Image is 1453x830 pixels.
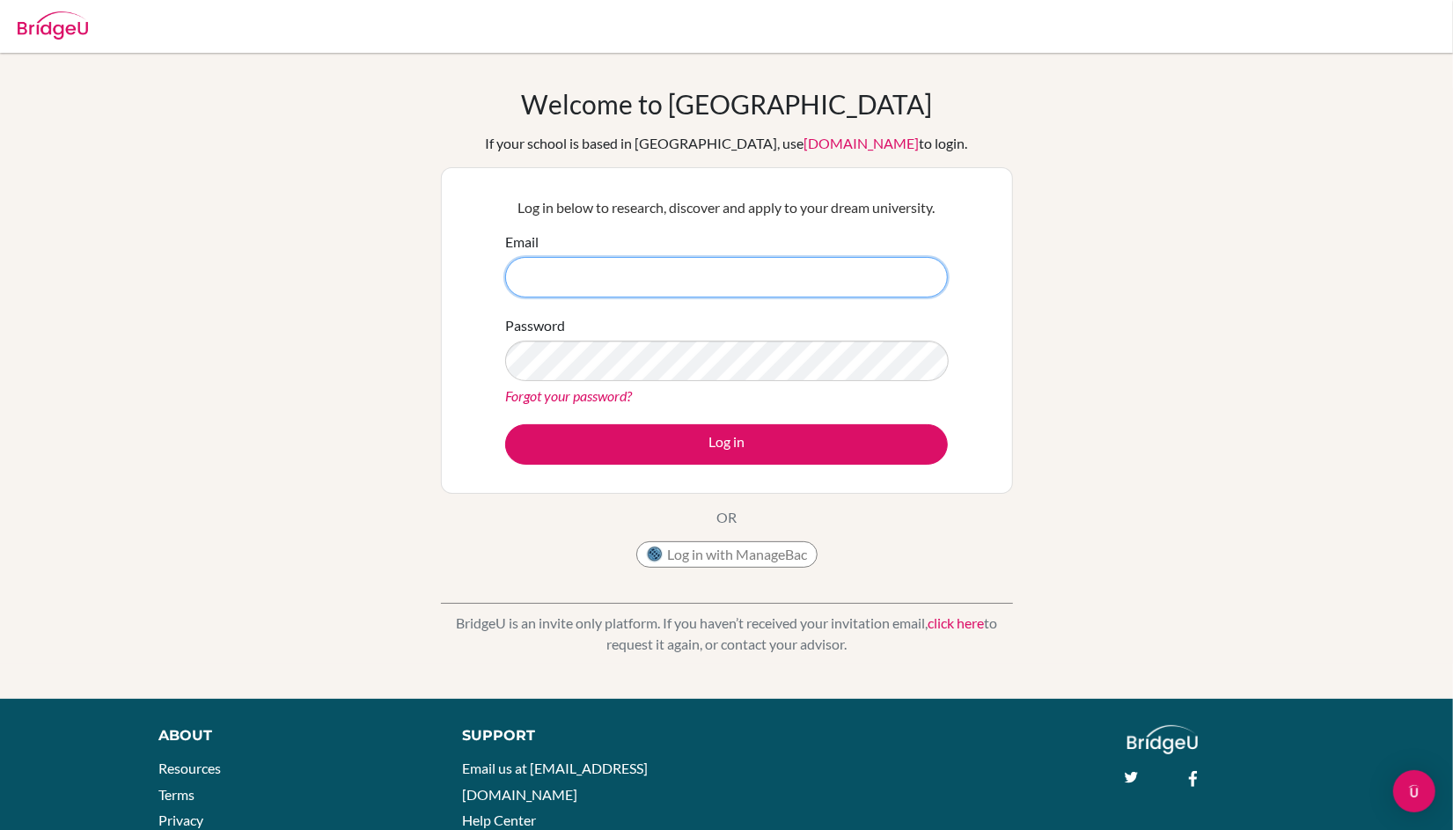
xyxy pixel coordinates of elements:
[804,135,920,151] a: [DOMAIN_NAME]
[158,786,194,803] a: Terms
[505,424,948,465] button: Log in
[158,725,422,746] div: About
[716,507,737,528] p: OR
[505,197,948,218] p: Log in below to research, discover and apply to your dream university.
[18,11,88,40] img: Bridge-U
[1127,725,1199,754] img: logo_white@2x-f4f0deed5e89b7ecb1c2cc34c3e3d731f90f0f143d5ea2071677605dd97b5244.png
[158,760,221,776] a: Resources
[462,760,648,803] a: Email us at [EMAIL_ADDRESS][DOMAIN_NAME]
[636,541,818,568] button: Log in with ManageBac
[505,315,565,336] label: Password
[462,725,708,746] div: Support
[505,387,632,404] a: Forgot your password?
[441,613,1013,655] p: BridgeU is an invite only platform. If you haven’t received your invitation email, to request it ...
[486,133,968,154] div: If your school is based in [GEOGRAPHIC_DATA], use to login.
[928,614,984,631] a: click here
[158,812,203,828] a: Privacy
[462,812,536,828] a: Help Center
[505,231,539,253] label: Email
[521,88,932,120] h1: Welcome to [GEOGRAPHIC_DATA]
[1393,770,1435,812] div: Open Intercom Messenger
